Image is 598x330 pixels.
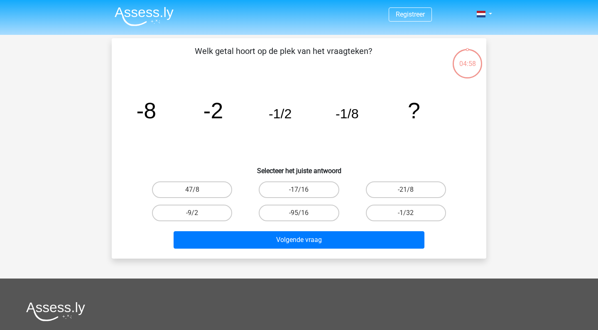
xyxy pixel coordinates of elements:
tspan: -1/8 [336,106,359,121]
label: -95/16 [259,205,339,221]
button: Volgende vraag [174,231,425,249]
tspan: -2 [203,98,223,123]
p: Welk getal hoort op de plek van het vraagteken? [125,45,442,70]
tspan: -1/2 [269,106,292,121]
img: Assessly logo [26,302,85,321]
label: -17/16 [259,181,339,198]
tspan: ? [408,98,420,123]
label: 47/8 [152,181,232,198]
a: Registreer [396,10,425,18]
label: -21/8 [366,181,446,198]
label: -1/32 [366,205,446,221]
h6: Selecteer het juiste antwoord [125,160,473,175]
tspan: -8 [136,98,156,123]
img: Assessly [115,7,174,26]
label: -9/2 [152,205,232,221]
div: 04:58 [452,48,483,69]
